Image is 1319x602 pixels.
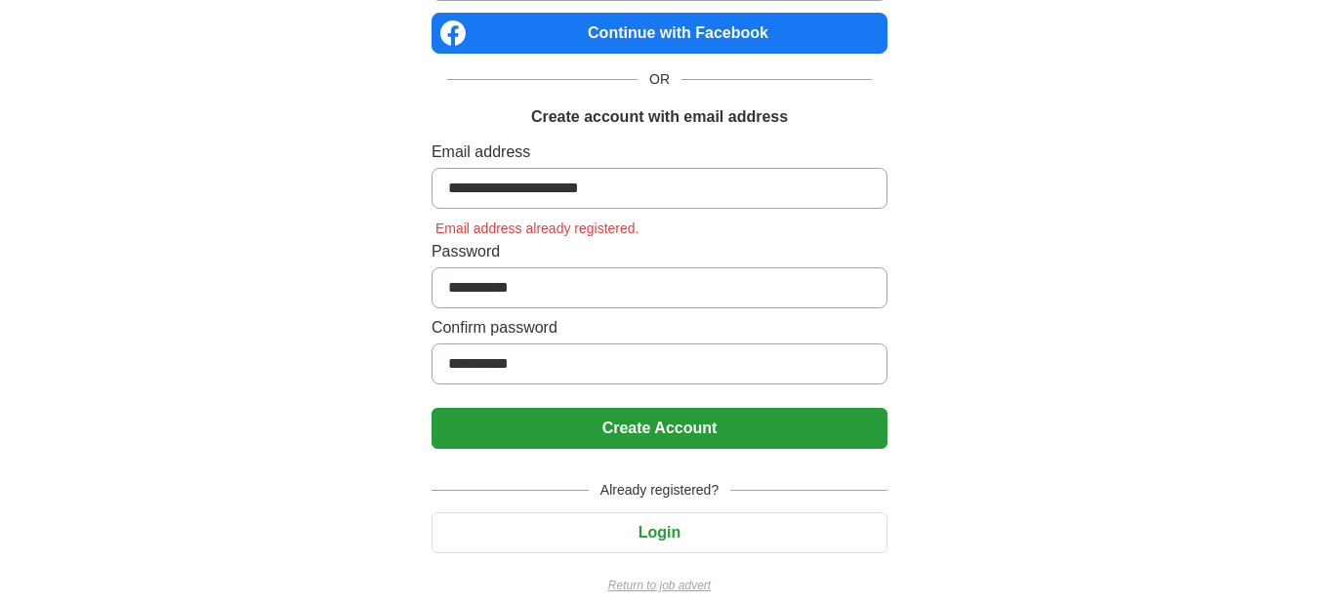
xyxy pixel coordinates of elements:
[531,105,788,129] h1: Create account with email address
[432,13,887,54] a: Continue with Facebook
[432,512,887,553] button: Login
[432,577,887,594] a: Return to job advert
[638,69,681,90] span: OR
[432,524,887,541] a: Login
[432,408,887,449] button: Create Account
[432,221,643,236] span: Email address already registered.
[432,316,887,340] label: Confirm password
[432,140,887,164] label: Email address
[432,240,887,263] label: Password
[589,480,730,501] span: Already registered?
